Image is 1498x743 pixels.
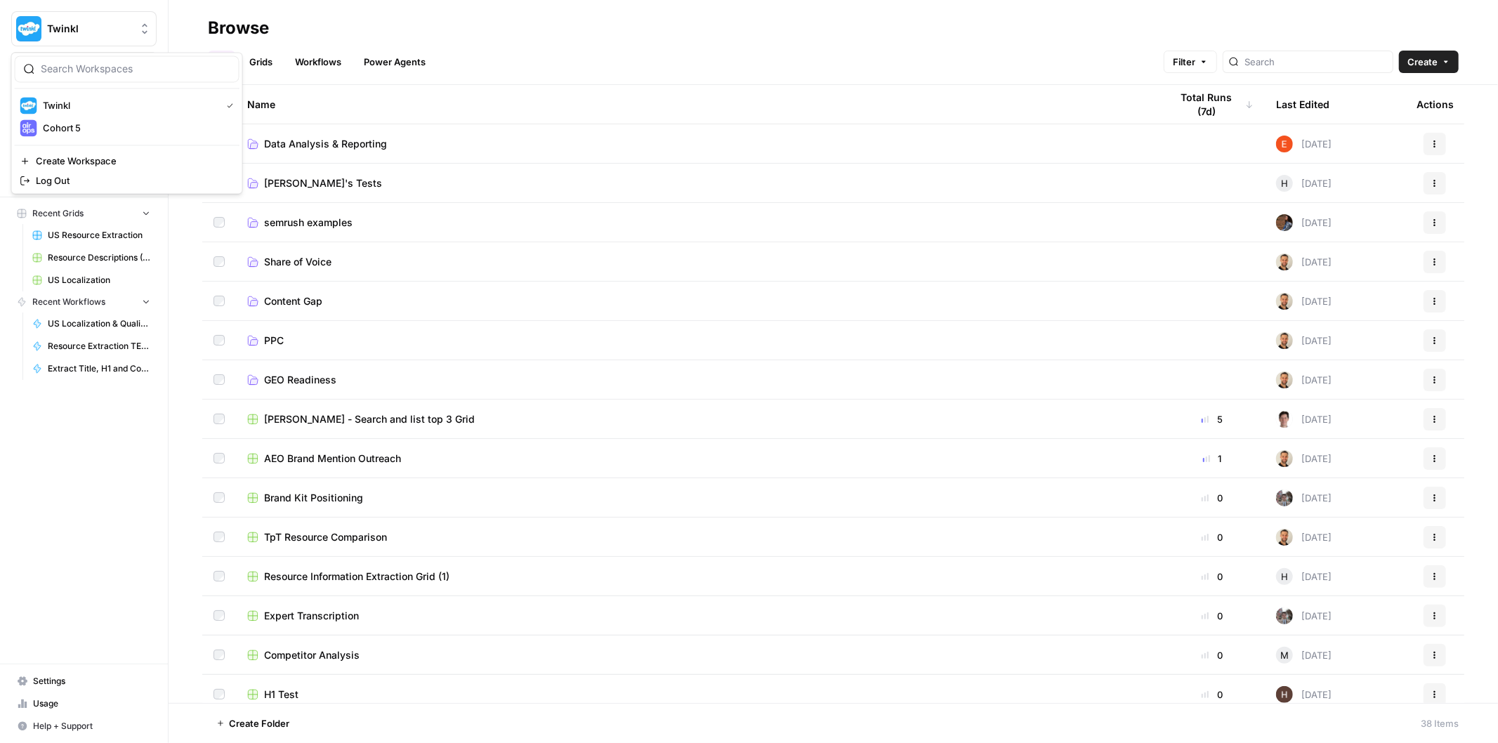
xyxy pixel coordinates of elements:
div: Workspace: Twinkl [11,52,243,194]
span: PPC [264,334,284,348]
img: ggqkytmprpadj6gr8422u7b6ymfp [1276,529,1293,546]
button: Workspace: Twinkl [11,11,157,46]
input: Search [1244,55,1387,69]
span: Content Gap [264,294,322,308]
span: US Localization & Quality Check [48,317,150,330]
div: Actions [1417,85,1454,124]
div: [DATE] [1276,411,1332,428]
a: GEO Readiness [247,373,1148,387]
span: Twinkl [43,98,216,112]
a: Usage [11,692,157,715]
div: [DATE] [1276,214,1332,231]
span: Filter [1173,55,1195,69]
a: Power Agents [355,51,434,73]
span: H [1281,176,1288,190]
span: Share of Voice [264,255,331,269]
span: Usage [33,697,150,710]
button: Filter [1164,51,1217,73]
div: [DATE] [1276,686,1332,703]
a: US Resource Extraction [26,224,157,246]
span: Brand Kit Positioning [264,491,363,505]
div: [DATE] [1276,254,1332,270]
img: Cohort 5 Logo [20,119,37,136]
a: US Localization [26,269,157,291]
a: [PERSON_NAME]'s Tests [247,176,1148,190]
img: ggqkytmprpadj6gr8422u7b6ymfp [1276,332,1293,349]
div: [DATE] [1276,489,1332,506]
div: 5 [1171,412,1254,426]
img: 5fjcwz9j96yb8k4p8fxbxtl1nran [1276,411,1293,428]
span: [PERSON_NAME]'s Tests [264,176,382,190]
a: semrush examples [247,216,1148,230]
div: Total Runs (7d) [1171,85,1254,124]
span: Data Analysis & Reporting [264,137,387,151]
span: H1 Test [264,688,298,702]
a: H1 Test [247,688,1148,702]
span: Cohort 5 [43,121,228,135]
span: Recent Grids [32,207,84,220]
a: Log Out [15,171,239,190]
span: Create [1407,55,1438,69]
div: 0 [1171,648,1254,662]
div: Name [247,85,1148,124]
button: Create Folder [208,712,298,735]
span: Twinkl [47,22,132,36]
a: Extract Title, H1 and Copy [26,357,157,380]
span: Resource Descriptions (+Flair) [48,251,150,264]
img: 436bim7ufhw3ohwxraeybzubrpb8 [1276,686,1293,703]
a: Grids [241,51,281,73]
span: TpT Resource Comparison [264,530,387,544]
div: 0 [1171,688,1254,702]
a: US Localization & Quality Check [26,313,157,335]
button: Recent Grids [11,203,157,224]
span: Resource Information Extraction Grid (1) [264,570,449,584]
div: [DATE] [1276,293,1332,310]
button: Recent Workflows [11,291,157,313]
a: Content Gap [247,294,1148,308]
img: a2mlt6f1nb2jhzcjxsuraj5rj4vi [1276,489,1293,506]
div: 0 [1171,609,1254,623]
span: Expert Transcription [264,609,359,623]
a: AEO Brand Mention Outreach [247,452,1148,466]
a: Workflows [287,51,350,73]
div: 0 [1171,530,1254,544]
div: 1 [1171,452,1254,466]
button: Create [1399,51,1459,73]
div: [DATE] [1276,136,1332,152]
a: All [208,51,235,73]
img: 8y9pl6iujm21he1dbx14kgzmrglr [1276,136,1293,152]
span: semrush examples [264,216,353,230]
input: Search Workspaces [41,62,230,76]
div: [DATE] [1276,529,1332,546]
span: Competitor Analysis [264,648,360,662]
a: Resource Extraction TEST [26,335,157,357]
a: Share of Voice [247,255,1148,269]
div: 0 [1171,491,1254,505]
img: ggqkytmprpadj6gr8422u7b6ymfp [1276,371,1293,388]
span: US Localization [48,274,150,287]
div: 38 Items [1421,716,1459,730]
div: [DATE] [1276,332,1332,349]
span: Recent Workflows [32,296,105,308]
a: TpT Resource Comparison [247,530,1148,544]
div: [DATE] [1276,450,1332,467]
img: ggqkytmprpadj6gr8422u7b6ymfp [1276,450,1293,467]
span: Settings [33,675,150,688]
span: AEO Brand Mention Outreach [264,452,401,466]
a: Brand Kit Positioning [247,491,1148,505]
a: Create Workspace [15,151,239,171]
div: [DATE] [1276,568,1332,585]
a: Resource Information Extraction Grid (1) [247,570,1148,584]
a: Competitor Analysis [247,648,1148,662]
div: [DATE] [1276,607,1332,624]
span: Help + Support [33,720,150,732]
a: Settings [11,670,157,692]
span: Create Workspace [36,154,228,168]
img: Twinkl Logo [20,97,37,114]
span: GEO Readiness [264,373,336,387]
span: Resource Extraction TEST [48,340,150,353]
span: US Resource Extraction [48,229,150,242]
button: Help + Support [11,715,157,737]
a: [PERSON_NAME] - Search and list top 3 Grid [247,412,1148,426]
img: Twinkl Logo [16,16,41,41]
